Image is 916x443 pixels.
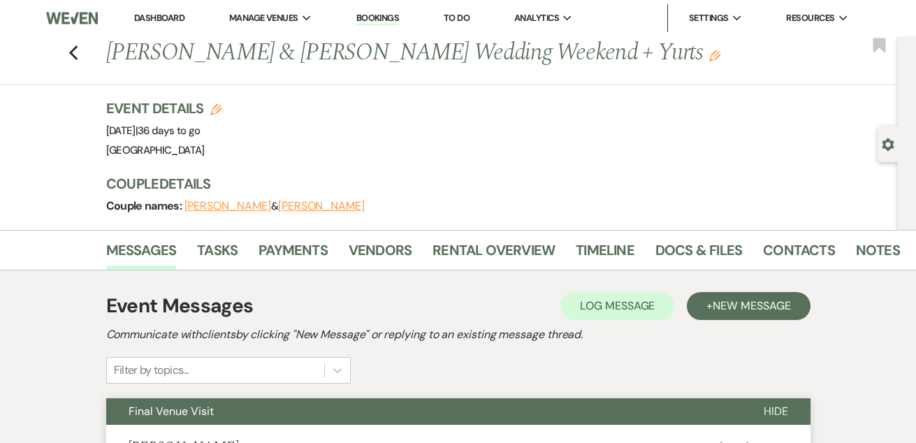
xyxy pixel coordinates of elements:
[106,124,201,138] span: [DATE]
[138,124,201,138] span: 36 days to go
[278,201,365,212] button: [PERSON_NAME]
[134,12,184,24] a: Dashboard
[741,398,810,425] button: Hide
[882,137,894,150] button: Open lead details
[764,404,788,419] span: Hide
[106,398,741,425] button: Final Venue Visit
[560,292,674,320] button: Log Message
[580,298,655,313] span: Log Message
[114,362,189,379] div: Filter by topics...
[689,11,729,25] span: Settings
[136,124,201,138] span: |
[356,12,400,25] a: Bookings
[197,239,238,270] a: Tasks
[576,239,634,270] a: Timeline
[184,201,271,212] button: [PERSON_NAME]
[444,12,470,24] a: To Do
[106,239,177,270] a: Messages
[46,3,99,33] img: Weven Logo
[432,239,555,270] a: Rental Overview
[106,291,254,321] h1: Event Messages
[106,99,222,118] h3: Event Details
[786,11,834,25] span: Resources
[106,36,732,70] h1: [PERSON_NAME] & [PERSON_NAME] Wedding Weekend + Yurts
[106,326,810,343] h2: Communicate with clients by clicking "New Message" or replying to an existing message thread.
[687,292,810,320] button: +New Message
[106,198,184,213] span: Couple names:
[349,239,412,270] a: Vendors
[709,49,720,61] button: Edit
[655,239,742,270] a: Docs & Files
[129,404,214,419] span: Final Venue Visit
[229,11,298,25] span: Manage Venues
[184,199,365,213] span: &
[713,298,790,313] span: New Message
[856,239,900,270] a: Notes
[514,11,559,25] span: Analytics
[106,143,205,157] span: [GEOGRAPHIC_DATA]
[259,239,328,270] a: Payments
[106,174,885,194] h3: Couple Details
[763,239,835,270] a: Contacts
